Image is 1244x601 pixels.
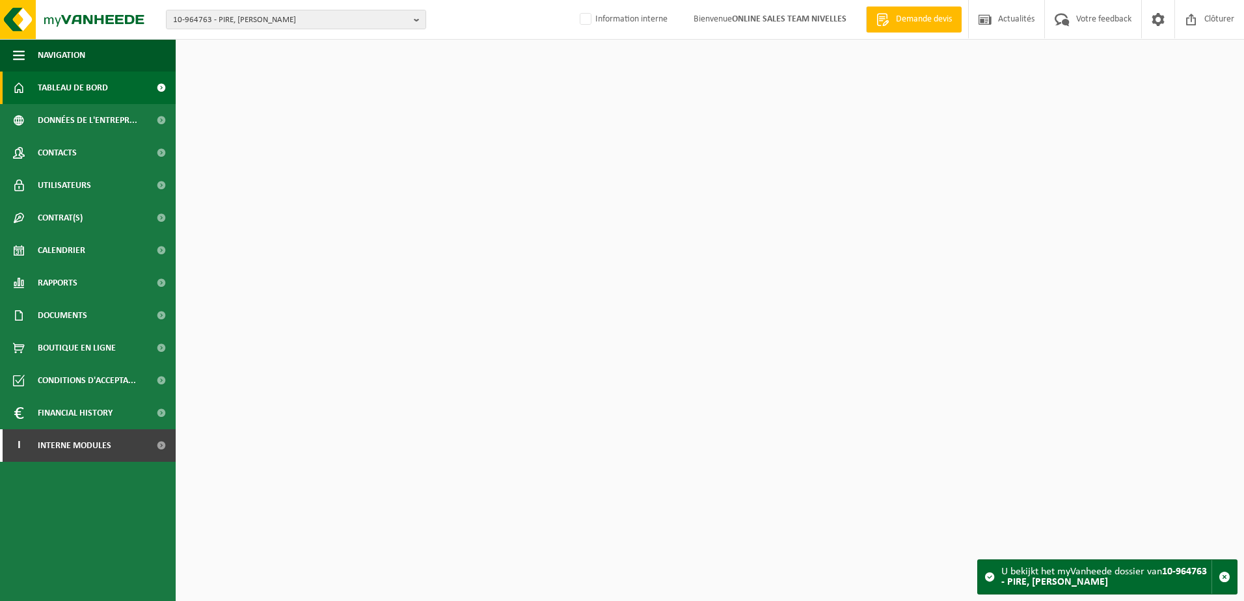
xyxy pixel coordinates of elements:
span: Rapports [38,267,77,299]
span: Contacts [38,137,77,169]
span: Données de l'entrepr... [38,104,137,137]
span: Conditions d'accepta... [38,364,136,397]
button: 10-964763 - PIRE, [PERSON_NAME] [166,10,426,29]
a: Demande devis [866,7,962,33]
span: Calendrier [38,234,85,267]
div: U bekijkt het myVanheede dossier van [1001,560,1211,594]
span: Financial History [38,397,113,429]
span: Interne modules [38,429,111,462]
label: Information interne [577,10,668,29]
span: Tableau de bord [38,72,108,104]
span: Demande devis [893,13,955,26]
span: 10-964763 - PIRE, [PERSON_NAME] [173,10,409,30]
span: Utilisateurs [38,169,91,202]
span: Contrat(s) [38,202,83,234]
strong: 10-964763 - PIRE, [PERSON_NAME] [1001,567,1207,587]
span: I [13,429,25,462]
span: Boutique en ligne [38,332,116,364]
span: Documents [38,299,87,332]
strong: ONLINE SALES TEAM NIVELLES [732,14,846,24]
span: Navigation [38,39,85,72]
